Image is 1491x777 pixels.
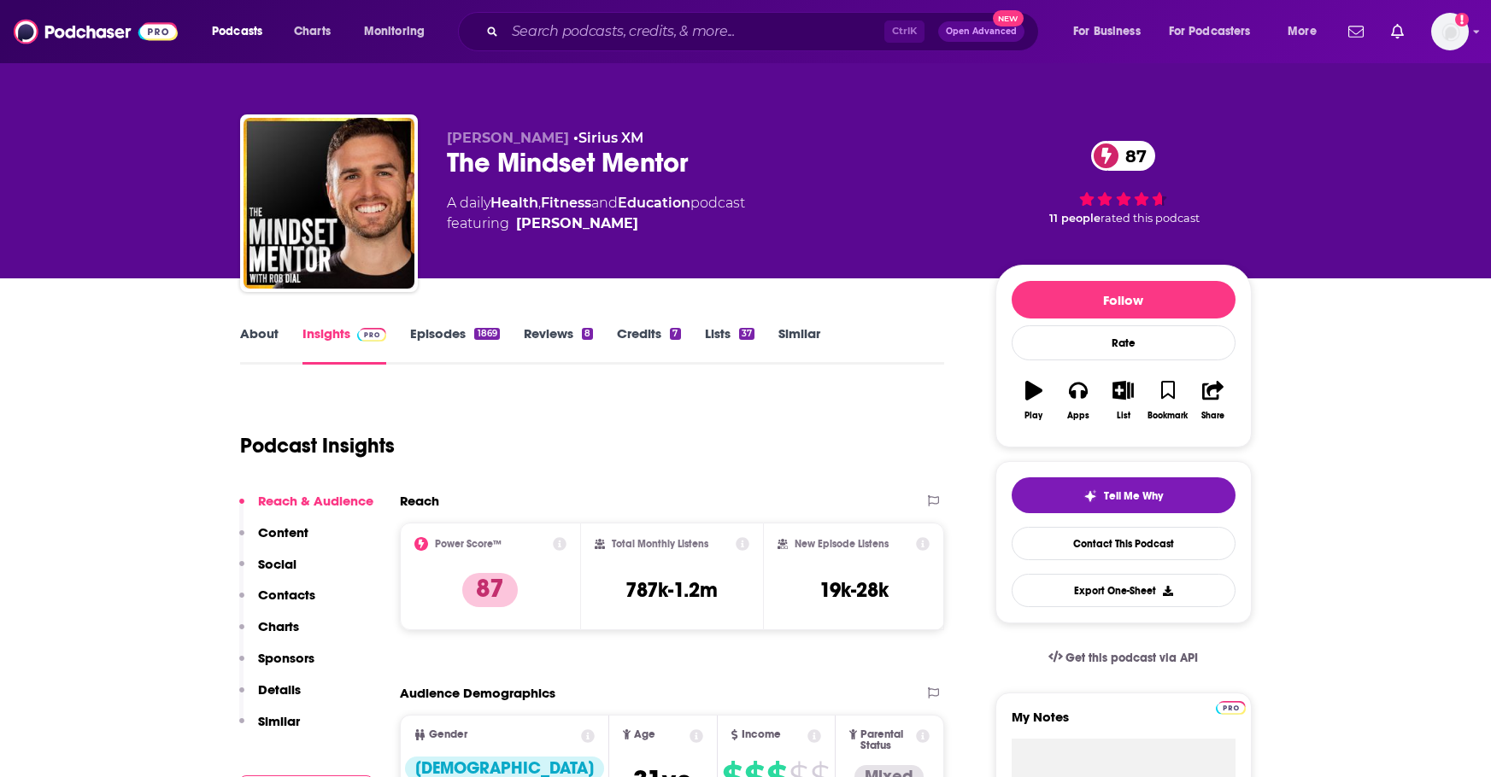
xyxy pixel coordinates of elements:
[1190,370,1235,431] button: Share
[1083,489,1097,503] img: tell me why sparkle
[283,18,341,45] a: Charts
[239,587,315,618] button: Contacts
[239,681,301,713] button: Details
[524,325,593,365] a: Reviews8
[258,681,301,698] p: Details
[795,538,889,550] h2: New Episode Listens
[860,729,913,751] span: Parental Status
[435,538,502,550] h2: Power Score™
[240,325,279,365] a: About
[705,325,754,365] a: Lists37
[995,130,1252,236] div: 87 11 peoplerated this podcast
[1012,370,1056,431] button: Play
[447,193,745,234] div: A daily podcast
[1276,18,1338,45] button: open menu
[739,328,754,340] div: 37
[1146,370,1190,431] button: Bookmark
[1288,20,1317,44] span: More
[1431,13,1469,50] button: Show profile menu
[244,118,414,289] img: The Mindset Mentor
[490,195,538,211] a: Health
[612,538,708,550] h2: Total Monthly Listens
[1091,141,1155,171] a: 87
[946,27,1017,36] span: Open Advanced
[429,729,467,740] span: Gender
[258,713,300,729] p: Similar
[212,20,262,44] span: Podcasts
[239,524,308,556] button: Content
[1012,477,1236,513] button: tell me why sparkleTell Me Why
[364,20,425,44] span: Monitoring
[1012,527,1236,560] a: Contact This Podcast
[938,21,1024,42] button: Open AdvancedNew
[1384,17,1411,46] a: Show notifications dropdown
[1012,281,1236,318] button: Follow
[1073,20,1141,44] span: For Business
[1101,370,1145,431] button: List
[474,12,1055,51] div: Search podcasts, credits, & more...
[1201,411,1224,421] div: Share
[352,18,447,45] button: open menu
[1065,651,1198,665] span: Get this podcast via API
[1035,637,1212,679] a: Get this podcast via API
[1341,17,1371,46] a: Show notifications dropdown
[742,729,781,740] span: Income
[1049,212,1101,225] span: 11 people
[578,130,643,146] a: Sirius XM
[239,493,373,524] button: Reach & Audience
[410,325,499,365] a: Episodes1869
[240,433,395,459] h1: Podcast Insights
[258,493,373,509] p: Reach & Audience
[634,729,655,740] span: Age
[302,325,387,365] a: InsightsPodchaser Pro
[1148,411,1188,421] div: Bookmark
[462,573,518,607] p: 87
[1108,141,1155,171] span: 87
[505,18,884,45] input: Search podcasts, credits, & more...
[200,18,285,45] button: open menu
[258,618,299,634] p: Charts
[1455,13,1469,26] svg: Add a profile image
[239,713,300,745] button: Similar
[400,493,439,509] h2: Reach
[541,195,591,211] a: Fitness
[1024,411,1042,421] div: Play
[1216,698,1246,715] a: Pro website
[1067,411,1089,421] div: Apps
[239,556,296,587] button: Social
[447,213,745,234] span: featuring
[618,195,690,211] a: Education
[1056,370,1101,431] button: Apps
[1117,411,1130,421] div: List
[1104,489,1163,503] span: Tell Me Why
[239,650,314,681] button: Sponsors
[258,556,296,572] p: Social
[625,577,718,603] h3: 787k-1.2m
[1012,325,1236,360] div: Rate
[1431,13,1469,50] img: User Profile
[1012,709,1236,739] label: My Notes
[1012,574,1236,607] button: Export One-Sheet
[1158,18,1276,45] button: open menu
[1169,20,1251,44] span: For Podcasters
[778,325,820,365] a: Similar
[516,213,638,234] a: Rob Dial
[357,328,387,342] img: Podchaser Pro
[447,130,569,146] span: [PERSON_NAME]
[884,20,925,43] span: Ctrl K
[258,650,314,666] p: Sponsors
[14,15,178,48] img: Podchaser - Follow, Share and Rate Podcasts
[239,618,299,650] button: Charts
[670,328,680,340] div: 7
[819,577,889,603] h3: 19k-28k
[400,685,555,701] h2: Audience Demographics
[294,20,331,44] span: Charts
[591,195,618,211] span: and
[582,328,593,340] div: 8
[258,524,308,540] p: Content
[1061,18,1162,45] button: open menu
[474,328,499,340] div: 1869
[1216,701,1246,715] img: Podchaser Pro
